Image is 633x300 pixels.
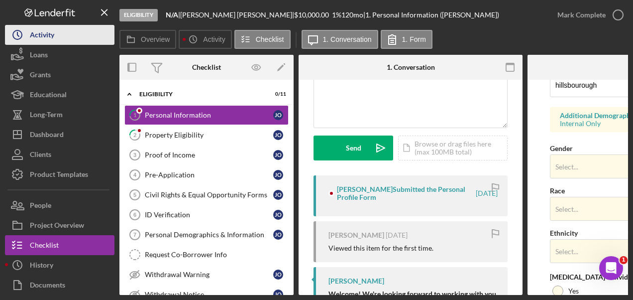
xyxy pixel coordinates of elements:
[179,30,231,49] button: Activity
[328,231,384,239] div: [PERSON_NAME]
[124,185,289,205] a: 5Civil Rights & Equal Opportunity FormsJO
[387,63,435,71] div: 1. Conversation
[328,290,498,298] strong: Welcome! We're looking forward to working with you.
[8,193,191,210] textarea: Message…
[30,145,51,167] div: Clients
[174,4,193,23] button: Home
[133,192,136,198] tspan: 5
[5,164,114,184] a: Product Templates
[203,35,225,43] label: Activity
[133,232,136,238] tspan: 7
[314,136,393,160] button: Send
[5,235,114,255] button: Checklist
[5,215,114,235] button: Project Overview
[15,214,23,222] button: Emoji picker
[48,12,108,22] p: Active over [DATE]
[234,30,291,49] button: Checklist
[5,145,114,164] a: Clients
[273,230,283,240] div: J O
[16,15,155,45] div: If you’re receiving this message, it seems you've logged at least 30 sessions. Well done!
[145,191,273,199] div: Civil Rights & Equal Opportunity Forms
[346,136,361,160] div: Send
[332,11,341,19] div: 1 %
[341,11,363,19] div: 120 mo
[5,105,114,125] button: Long-Term
[31,214,39,222] button: Gif picker
[16,79,153,117] b: Is there functionality that you’d like to see us build that would bring you even more value?
[557,5,606,25] div: Mark Complete
[124,125,289,145] a: 2Property EligibilityJO
[145,211,273,219] div: ID Verification
[30,25,54,47] div: Activity
[294,11,332,19] div: $10,000.00
[328,277,384,285] div: [PERSON_NAME]
[273,110,283,120] div: J O
[166,11,180,19] div: |
[568,287,579,295] label: Yes
[5,275,114,295] button: Documents
[476,189,498,197] time: 2025-08-04 16:08
[124,205,289,225] a: 6ID VerificationJO
[555,248,578,256] div: Select...
[547,5,628,25] button: Mark Complete
[30,125,64,147] div: Dashboard
[145,271,273,279] div: Withdrawal Warning
[30,235,59,258] div: Checklist
[555,163,578,171] div: Select...
[166,10,178,19] b: N/A
[5,125,114,145] button: Dashboard
[328,244,433,252] div: Viewed this item for the first time.
[180,11,294,19] div: [PERSON_NAME] [PERSON_NAME] |
[5,45,114,65] button: Loans
[124,145,289,165] a: 3Proof of IncomeJO
[145,171,273,179] div: Pre-Application
[30,195,51,218] div: People
[124,225,289,245] a: 7Personal Demographics & InformationJO
[30,105,63,127] div: Long-Term
[124,165,289,185] a: 4Pre-ApplicationJO
[30,255,53,278] div: History
[302,30,378,49] button: 1. Conversation
[323,35,372,43] label: 1. Conversation
[133,152,136,158] tspan: 3
[119,30,176,49] button: Overview
[256,35,284,43] label: Checklist
[273,270,283,280] div: J O
[5,255,114,275] button: History
[16,123,155,162] div: While we're not able to build everything that's requested, your input is helping to shape our lon...
[124,245,289,265] a: Request Co-Borrower Info
[133,172,137,178] tspan: 4
[386,231,408,239] time: 2025-08-04 16:07
[139,91,261,97] div: Eligibility
[133,112,136,118] tspan: 1
[133,132,136,138] tspan: 2
[273,290,283,300] div: J O
[5,85,114,105] button: Educational
[30,164,88,187] div: Product Templates
[30,85,67,107] div: Educational
[16,49,155,118] div: As you know, we're constantly looking for ways to improving the platform, and I'd love to hear yo...
[402,35,426,43] label: 1. Form
[141,35,170,43] label: Overview
[273,150,283,160] div: J O
[5,25,114,45] button: Activity
[124,105,289,125] a: 1Personal InformationJO
[119,9,158,21] div: Eligibility
[6,4,25,23] button: go back
[273,190,283,200] div: J O
[133,212,136,218] tspan: 6
[5,195,114,215] button: People
[273,210,283,220] div: J O
[5,65,114,85] button: Grants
